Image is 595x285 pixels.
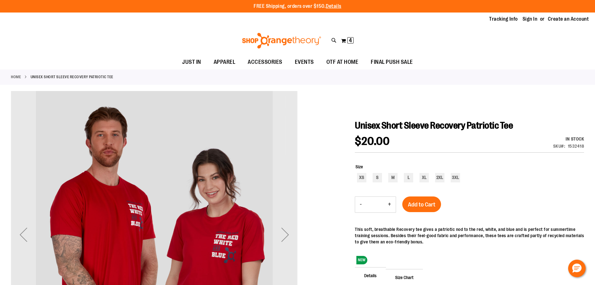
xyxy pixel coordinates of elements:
span: APPAREL [214,55,236,69]
a: ACCESSORIES [241,55,289,69]
div: 3XL [451,173,460,182]
a: EVENTS [289,55,320,69]
span: EVENTS [295,55,314,69]
span: FINAL PUSH SALE [371,55,413,69]
span: 4 [349,37,352,43]
div: S [373,173,382,182]
span: Unisex Short Sleeve Recovery Patriotic Tee [355,120,513,131]
div: L [404,173,413,182]
a: Sign In [523,16,538,23]
a: OTF AT HOME [320,55,365,69]
a: Details [326,3,341,9]
span: Details [355,267,386,283]
div: M [388,173,398,182]
a: FINAL PUSH SALE [364,55,419,69]
span: Size [355,164,363,169]
span: JUST IN [182,55,201,69]
strong: Unisex Short Sleeve Recovery Patriotic Tee [31,74,113,80]
span: OTF AT HOME [326,55,359,69]
a: Tracking Info [489,16,518,23]
input: Product quantity [366,197,383,212]
a: Create an Account [548,16,589,23]
strong: SKU [553,144,565,149]
span: Add to Cart [408,201,435,208]
button: Increase product quantity [383,197,396,212]
p: FREE Shipping, orders over $150. [254,3,341,10]
div: 1532418 [568,143,584,149]
span: ACCESSORIES [248,55,282,69]
a: APPAREL [207,55,242,69]
div: Availability [553,136,584,142]
button: Hello, have a question? Let’s chat. [568,260,586,277]
img: Shop Orangetheory [241,33,322,48]
span: $20.00 [355,135,389,148]
a: JUST IN [176,55,207,69]
div: This soft, breathable Recovery tee gives a patriotic nod to the red, white, and blue and is perfe... [355,226,584,245]
button: Add to Cart [402,196,441,212]
span: NEW [356,256,367,264]
button: Decrease product quantity [355,197,366,212]
div: XS [357,173,366,182]
a: Home [11,74,21,80]
div: 2XL [435,173,444,182]
div: In stock [553,136,584,142]
div: XL [419,173,429,182]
